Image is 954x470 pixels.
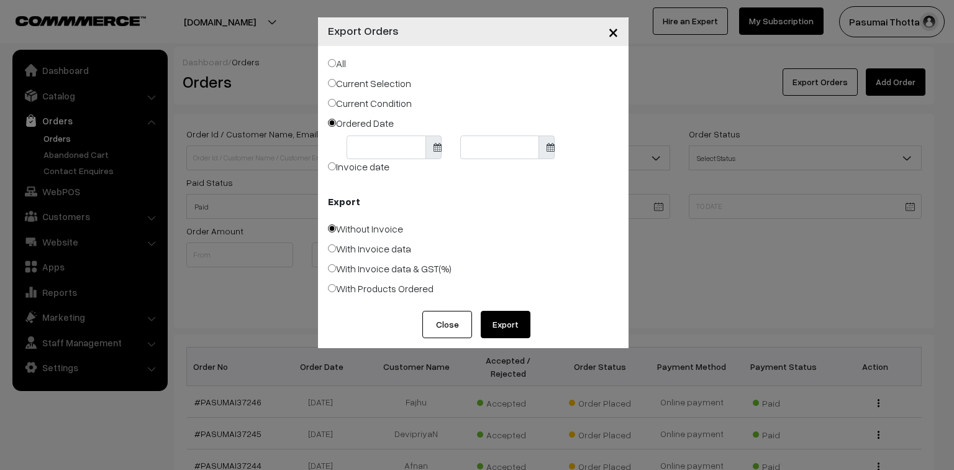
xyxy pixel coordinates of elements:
[422,311,472,338] button: Close
[328,76,411,91] label: Current Selection
[328,116,394,131] label: Ordered Date
[328,79,336,87] input: Current Selection
[328,244,336,252] input: With Invoice data
[481,311,530,338] button: Export
[328,119,336,127] input: Ordered Date
[328,281,434,296] label: With Products Ordered
[328,221,403,236] label: Without Invoice
[328,96,412,111] label: Current Condition
[328,162,336,170] input: Invoice date
[328,159,389,174] label: Invoice date
[328,224,336,233] input: Without Invoice
[328,261,452,276] label: With Invoice data & GST(%)
[328,264,336,272] input: With Invoice data & GST(%)
[328,241,411,256] label: With Invoice data
[328,284,336,292] input: With Products Ordered
[608,20,619,43] span: ×
[328,56,346,71] label: All
[328,22,399,39] h4: Export Orders
[328,194,360,209] b: Export
[328,59,336,67] input: All
[598,12,629,51] button: Close
[328,99,336,107] input: Current Condition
